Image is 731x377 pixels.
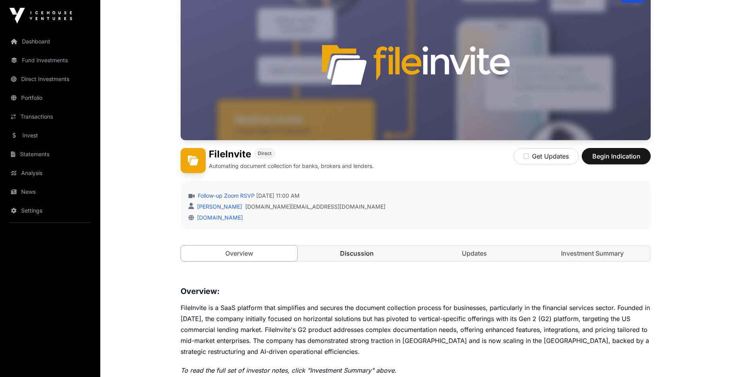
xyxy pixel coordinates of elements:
[6,127,94,144] a: Invest
[6,183,94,200] a: News
[181,245,650,261] nav: Tabs
[245,203,385,211] a: [DOMAIN_NAME][EMAIL_ADDRESS][DOMAIN_NAME]
[6,164,94,182] a: Analysis
[181,245,298,262] a: Overview
[582,156,651,164] a: Begin Indication
[592,152,641,161] span: Begin Indication
[181,148,206,173] img: FileInvite
[6,89,94,106] a: Portfolio
[514,148,579,164] button: Get Updates
[582,148,651,164] button: Begin Indication
[195,203,242,210] a: [PERSON_NAME]
[181,285,651,298] h3: Overview:
[194,214,243,221] a: [DOMAIN_NAME]
[196,192,255,200] a: Follow-up Zoom RSVP
[692,339,731,377] iframe: Chat Widget
[9,8,72,23] img: Icehouse Ventures Logo
[181,302,651,357] p: FileInvite is a SaaS platform that simplifies and secures the document collection process for bus...
[209,162,374,170] p: Automating document collection for banks, brokers and lenders.
[258,150,271,157] span: Direct
[6,33,94,50] a: Dashboard
[6,202,94,219] a: Settings
[181,366,396,374] em: To read the full set of investor notes, click "Investment Summary" above.
[6,70,94,88] a: Direct Investments
[6,52,94,69] a: Fund Investments
[299,245,415,261] a: Discussion
[416,245,533,261] a: Updates
[6,146,94,163] a: Statements
[256,192,300,200] span: [DATE] 11:00 AM
[534,245,651,261] a: Investment Summary
[209,148,251,161] h1: FileInvite
[6,108,94,125] a: Transactions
